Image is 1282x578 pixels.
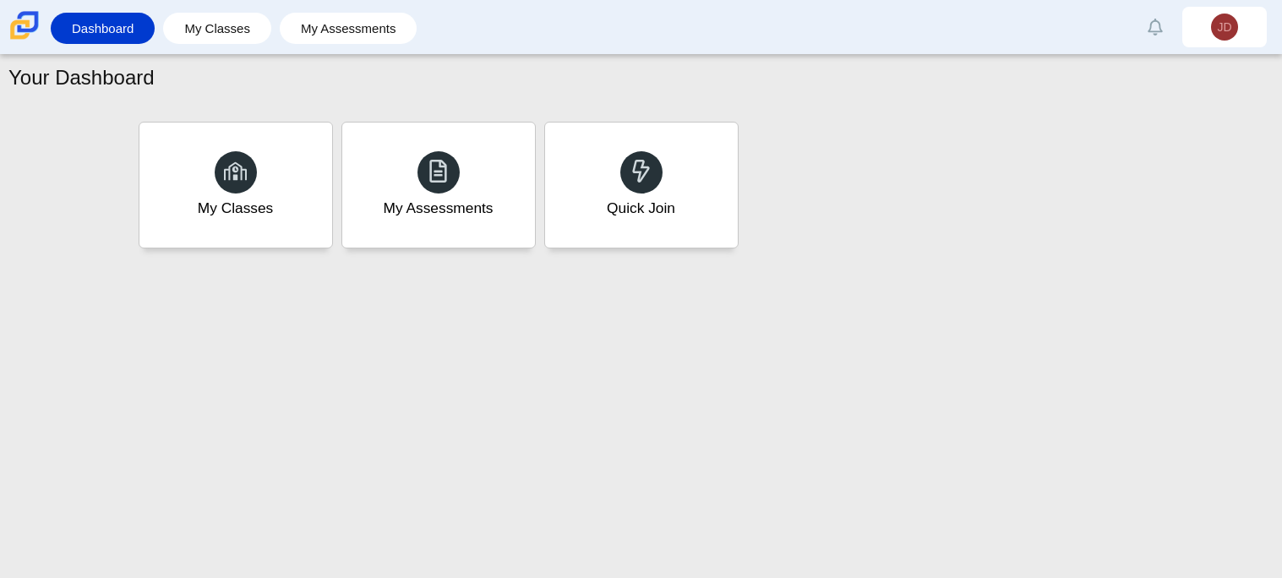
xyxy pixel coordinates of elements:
a: Carmen School of Science & Technology [7,31,42,46]
img: Carmen School of Science & Technology [7,8,42,43]
div: Quick Join [607,198,675,219]
a: Quick Join [544,122,739,248]
a: Alerts [1137,8,1174,46]
h1: Your Dashboard [8,63,155,92]
span: JD [1217,21,1231,33]
a: My Classes [139,122,333,248]
a: JD [1182,7,1267,47]
div: My Classes [198,198,274,219]
a: Dashboard [59,13,146,44]
a: My Classes [172,13,263,44]
a: My Assessments [341,122,536,248]
a: My Assessments [288,13,409,44]
div: My Assessments [384,198,494,219]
